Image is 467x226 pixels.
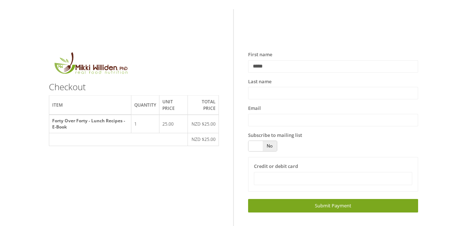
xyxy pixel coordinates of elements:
label: First name [248,51,272,58]
label: Last name [248,78,271,85]
th: Forty Over Forty - Lunch Recipes - E-Book [49,115,131,133]
th: Total price [188,96,219,115]
th: Unit price [159,96,188,115]
label: Subscribe to mailing list [248,132,302,139]
td: NZD $25.00 [188,133,219,146]
img: MikkiLogoMain.png [49,51,132,78]
span: No [263,141,277,151]
iframe: Secure card payment input frame [259,175,408,181]
td: NZD $25.00 [188,115,219,133]
h3: Checkout [49,82,219,92]
td: 25.00 [159,115,188,133]
td: 1 [131,115,159,133]
th: Item [49,96,131,115]
th: Quantity [131,96,159,115]
a: Submit Payment [248,199,418,212]
label: Email [248,105,261,112]
label: Credit or debit card [254,163,298,170]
